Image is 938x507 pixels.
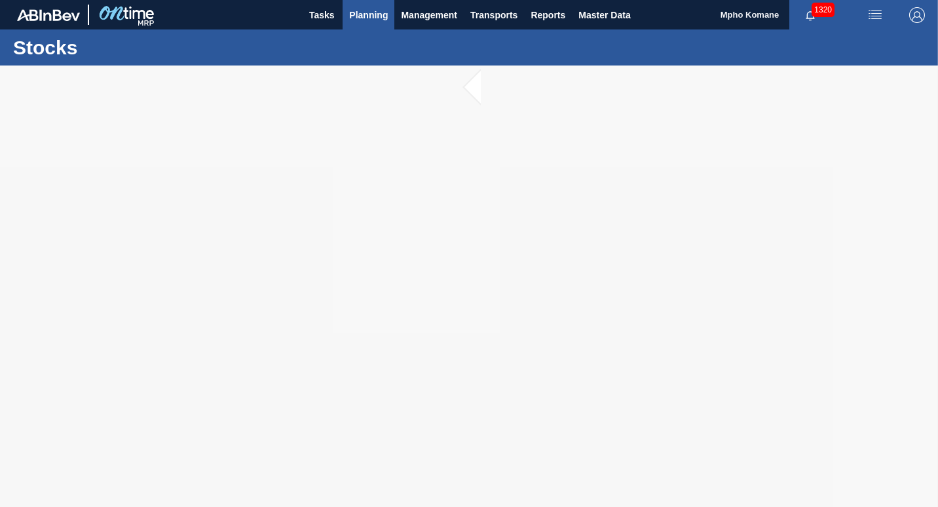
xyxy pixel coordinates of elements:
img: TNhmsLtSVTkK8tSr43FrP2fwEKptu5GPRR3wAAAABJRU5ErkJggg== [17,9,80,21]
span: Tasks [307,7,336,23]
span: Reports [531,7,565,23]
button: Notifications [789,6,831,24]
span: 1320 [812,3,835,17]
span: Transports [470,7,517,23]
img: userActions [867,7,883,23]
span: Planning [349,7,388,23]
img: Logout [909,7,925,23]
h1: Stocks [13,40,246,55]
span: Master Data [578,7,630,23]
span: Management [401,7,457,23]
